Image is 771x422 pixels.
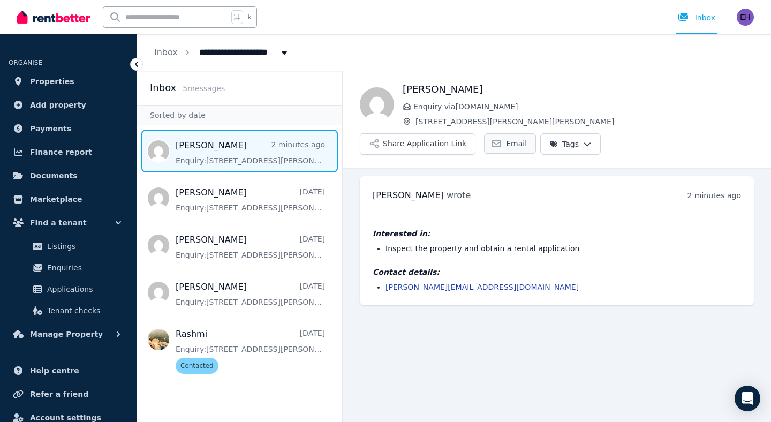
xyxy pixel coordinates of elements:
a: Marketplace [9,189,128,210]
a: Finance report [9,141,128,163]
a: Payments [9,118,128,139]
span: Add property [30,99,86,111]
span: Finance report [30,146,92,159]
a: [PERSON_NAME][DATE]Enquiry:[STREET_ADDRESS][PERSON_NAME][PERSON_NAME]. [176,281,325,307]
span: k [247,13,251,21]
span: Properties [30,75,74,88]
h2: Inbox [150,80,176,95]
span: Manage Property [30,328,103,341]
li: Inspect the property and obtain a rental application [385,243,741,254]
a: Add property [9,94,128,116]
button: Manage Property [9,323,128,345]
a: Rashmi[DATE]Enquiry:[STREET_ADDRESS][PERSON_NAME][PERSON_NAME].Contacted [176,328,325,374]
a: Inbox [154,47,178,57]
span: [STREET_ADDRESS][PERSON_NAME][PERSON_NAME] [415,116,754,127]
a: Email [484,133,536,154]
span: Documents [30,169,78,182]
a: Tenant checks [13,300,124,321]
div: Inbox [678,12,715,23]
span: Email [506,138,527,149]
span: Find a tenant [30,216,87,229]
a: Refer a friend [9,383,128,405]
a: Documents [9,165,128,186]
span: ORGANISE [9,59,42,66]
a: Applications [13,278,124,300]
span: Tags [549,139,579,149]
nav: Breadcrumb [137,34,307,71]
a: [PERSON_NAME][EMAIL_ADDRESS][DOMAIN_NAME] [385,283,579,291]
span: Refer a friend [30,388,88,401]
span: [PERSON_NAME] [373,190,444,200]
a: Help centre [9,360,128,381]
span: Payments [30,122,71,135]
nav: Message list [137,125,342,385]
button: Share Application Link [360,133,475,155]
a: Listings [13,236,124,257]
a: [PERSON_NAME][DATE]Enquiry:[STREET_ADDRESS][PERSON_NAME][PERSON_NAME]. [176,233,325,260]
div: Open Intercom Messenger [735,386,760,411]
span: Enquiries [47,261,119,274]
a: Properties [9,71,128,92]
h1: [PERSON_NAME] [403,82,754,97]
span: Help centre [30,364,79,377]
span: Listings [47,240,119,253]
a: [PERSON_NAME]2 minutes agoEnquiry:[STREET_ADDRESS][PERSON_NAME][PERSON_NAME]. [176,139,325,166]
span: Marketplace [30,193,82,206]
time: 2 minutes ago [687,191,741,200]
button: Tags [540,133,601,155]
img: Prerna Nikesh [360,87,394,122]
span: Enquiry via [DOMAIN_NAME] [413,101,754,112]
img: Ed Harris [737,9,754,26]
span: 5 message s [183,84,225,93]
a: [PERSON_NAME][DATE]Enquiry:[STREET_ADDRESS][PERSON_NAME][PERSON_NAME]. [176,186,325,213]
span: Tenant checks [47,304,119,317]
img: RentBetter [17,9,90,25]
span: wrote [447,190,471,200]
span: Applications [47,283,119,296]
a: Enquiries [13,257,124,278]
h4: Contact details: [373,267,741,277]
div: Sorted by date [137,105,342,125]
h4: Interested in: [373,228,741,239]
button: Find a tenant [9,212,128,233]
